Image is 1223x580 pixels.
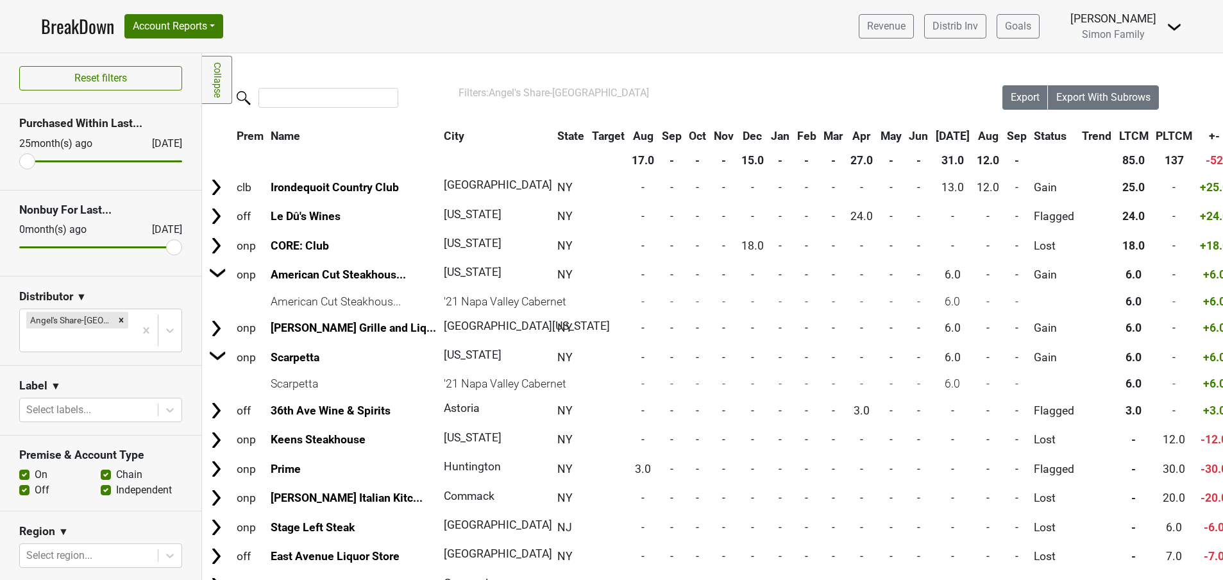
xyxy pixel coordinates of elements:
span: NY [557,321,573,334]
img: Arrow right [207,401,226,420]
span: Angel's Share-[GEOGRAPHIC_DATA] [489,87,649,99]
label: Independent [116,482,172,498]
span: Export With Subrows [1056,91,1151,103]
span: - [986,268,990,281]
span: - [641,239,645,252]
span: - [722,239,725,252]
td: Gain [1031,260,1078,288]
img: Arrow right [208,346,228,365]
th: Sep: activate to sort column ascending [1004,124,1030,148]
td: onp [233,314,267,342]
td: - [659,373,685,396]
button: Export [1002,85,1049,110]
span: NY [557,210,573,223]
td: - [877,373,905,396]
span: - [696,321,699,334]
span: - [751,321,754,334]
span: - [1172,181,1176,194]
span: - [696,433,699,446]
span: - [670,404,673,417]
td: Gain [1031,314,1078,342]
th: Feb: activate to sort column ascending [794,124,820,148]
img: Arrow right [207,547,226,566]
img: Arrow right [207,431,226,450]
th: 85.0 [1116,149,1152,172]
span: Prem [237,130,264,142]
td: onp [233,260,267,288]
span: - [1172,210,1176,223]
span: - [722,321,725,334]
div: 0 month(s) ago [19,222,121,237]
span: - [722,351,725,364]
span: [GEOGRAPHIC_DATA] [444,178,552,191]
td: Gain [1031,343,1078,371]
a: Le Dû's Wines [271,210,341,223]
span: - [951,239,954,252]
span: PLTCM [1156,130,1192,142]
th: 15.0 [738,149,767,172]
span: 3.0 [854,404,870,417]
label: Chain [116,467,142,482]
th: - [768,149,793,172]
td: onp [233,232,267,259]
td: American Cut Steakhous... [268,290,440,313]
span: - [917,351,920,364]
td: 6.0 [1116,290,1152,313]
th: City: activate to sort column ascending [441,124,546,148]
span: Trend [1082,130,1111,142]
span: - [641,321,645,334]
td: - [906,373,931,396]
td: Flagged [1031,397,1078,425]
th: Jan: activate to sort column ascending [768,124,793,148]
span: 18.0 [741,239,764,252]
span: [US_STATE] [444,208,502,221]
td: - [686,373,710,396]
span: - [670,351,673,364]
img: Arrow right [207,236,226,255]
td: 6.0 [932,373,973,396]
span: - [1172,321,1176,334]
span: Status [1034,130,1067,142]
span: ▼ [76,289,87,305]
span: - [751,404,754,417]
span: - [641,433,645,446]
a: [PERSON_NAME] Grille and Liq... [271,321,436,334]
th: State: activate to sort column ascending [554,124,587,148]
span: - [779,351,782,364]
td: - [738,373,767,396]
span: - [1015,268,1018,281]
img: Arrow right [207,178,226,197]
span: [US_STATE] [444,348,502,361]
h3: Region [19,525,55,538]
span: - [860,268,863,281]
span: NY [557,239,573,252]
td: off [233,203,267,230]
th: - [794,149,820,172]
td: '21 Napa Valley Cabernet [441,373,553,396]
td: Flagged [1031,203,1078,230]
div: 25 month(s) ago [19,136,121,151]
span: - [986,239,990,252]
span: 18.0 [1122,239,1145,252]
th: 12.0 [974,149,1003,172]
span: - [1015,181,1018,194]
span: - [1015,239,1018,252]
span: - [986,321,990,334]
span: - [641,181,645,194]
span: LTCM [1119,130,1149,142]
label: Off [35,482,49,498]
th: Name: activate to sort column ascending [268,124,440,148]
span: - [779,404,782,417]
td: 6.0 [1116,373,1152,396]
span: - [951,210,954,223]
td: - [738,290,767,313]
td: - [628,290,657,313]
span: - [696,268,699,281]
span: - [779,321,782,334]
span: - [670,321,673,334]
th: &nbsp;: activate to sort column ascending [203,124,232,148]
td: - [711,290,737,313]
a: [PERSON_NAME] Italian Kitc... [271,491,423,504]
div: [DATE] [140,222,182,237]
th: - [906,149,931,172]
